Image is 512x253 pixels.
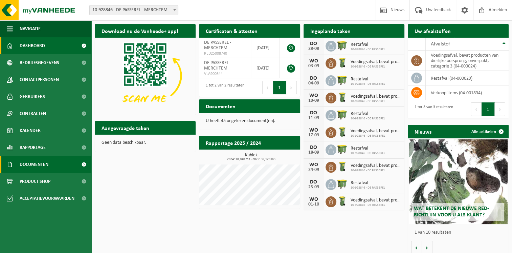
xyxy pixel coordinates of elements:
span: Navigatie [20,20,41,37]
span: Documenten [20,156,48,173]
td: [DATE] [251,38,280,58]
div: DO [307,110,320,116]
h3: Kubiek [202,153,300,161]
img: WB-0140-HPE-GN-50 [336,57,348,69]
span: Restafval [351,180,385,186]
div: 1 tot 3 van 3 resultaten [411,102,453,117]
div: 28-08 [307,46,320,51]
img: WB-0140-HPE-GN-50 [336,92,348,103]
div: 03-09 [307,64,320,69]
button: 1 [482,102,495,116]
span: 10-928846 - DE PASSEREL [351,134,401,138]
span: Rapportage [20,139,46,156]
div: 18-09 [307,150,320,155]
p: Geen data beschikbaar. [102,140,189,145]
div: WO [307,128,320,133]
div: 11-09 [307,116,320,120]
span: Restafval [351,146,385,151]
div: DO [307,179,320,185]
button: 1 [273,81,286,94]
span: 10-928846 - DE PASSEREL [351,82,385,86]
span: Restafval [351,77,385,82]
span: 10-928846 - DE PASSEREL - MERCHTEM [89,5,178,15]
span: Voedingsafval, bevat producten van dierlijke oorsprong, onverpakt, categorie 3 [351,163,401,169]
span: Voedingsafval, bevat producten van dierlijke oorsprong, onverpakt, categorie 3 [351,94,401,99]
span: Dashboard [20,37,45,54]
span: DE PASSEREL - MERCHTEM [204,40,231,51]
a: Alle artikelen [466,125,508,138]
div: WO [307,93,320,98]
div: 1 tot 2 van 2 resultaten [202,80,244,95]
span: 10-928846 - DE PASSEREL [351,203,401,207]
img: WB-0140-HPE-GN-50 [336,195,348,207]
div: WO [307,58,320,64]
span: Kalender [20,122,41,139]
span: Voedingsafval, bevat producten van dierlijke oorsprong, onverpakt, categorie 3 [351,198,401,203]
td: verkoop items (04-001834) [426,85,509,100]
h2: Download nu de Vanheede+ app! [95,24,185,37]
div: DO [307,76,320,81]
span: Product Shop [20,173,50,190]
span: 10-928846 - DE PASSEREL [351,99,401,103]
div: 25-09 [307,185,320,190]
img: WB-1100-HPE-GN-50 [336,143,348,155]
div: 10-09 [307,98,320,103]
h2: Nieuws [408,125,438,138]
span: DE PASSEREL - MERCHTEM [204,60,231,71]
p: U heeft 45 ongelezen document(en). [206,119,293,123]
span: Bedrijfsgegevens [20,54,59,71]
span: Contactpersonen [20,71,59,88]
td: voedingsafval, bevat producten van dierlijke oorsprong, onverpakt, categorie 3 (04-000024) [426,51,509,71]
h2: Ingeplande taken [304,24,357,37]
span: Contracten [20,105,46,122]
h2: Rapportage 2025 / 2024 [199,136,268,149]
span: 2024: 18,040 m3 - 2025: 39,120 m3 [202,158,300,161]
div: WO [307,162,320,168]
span: Restafval [351,42,385,47]
button: Previous [262,81,273,94]
div: WO [307,197,320,202]
span: 10-928846 - DE PASSEREL [351,117,385,121]
span: 10-928846 - DE PASSEREL [351,47,385,52]
span: Acceptatievoorwaarden [20,190,74,207]
span: Wat betekent de nieuwe RED-richtlijn voor u als klant? [414,206,489,218]
div: DO [307,145,320,150]
button: Next [286,81,297,94]
img: WB-0140-HPE-GN-50 [336,126,348,138]
span: Voedingsafval, bevat producten van dierlijke oorsprong, onverpakt, categorie 3 [351,59,401,65]
div: DO [307,41,320,46]
p: 1 van 10 resultaten [415,230,505,235]
span: VLA900544 [204,71,246,77]
span: 10-928846 - DE PASSEREL [351,169,401,173]
div: 24-09 [307,168,320,172]
h2: Certificaten & attesten [199,24,264,37]
h2: Aangevraagde taken [95,121,156,134]
span: Afvalstof [431,41,450,47]
span: Gebruikers [20,88,45,105]
span: 10-928846 - DE PASSEREL [351,151,385,155]
img: WB-1100-HPE-GN-50 [336,40,348,51]
div: 01-10 [307,202,320,207]
button: Next [495,102,505,116]
td: restafval (04-000029) [426,71,509,85]
span: RED25008740 [204,51,246,56]
span: Voedingsafval, bevat producten van dierlijke oorsprong, onverpakt, categorie 3 [351,129,401,134]
a: Wat betekent de nieuwe RED-richtlijn voor u als klant? [409,139,508,224]
img: WB-0140-HPE-GN-50 [336,161,348,172]
div: 17-09 [307,133,320,138]
h2: Uw afvalstoffen [408,24,458,37]
a: Bekijk rapportage [250,149,299,163]
span: 10-928846 - DE PASSEREL [351,186,385,190]
td: [DATE] [251,58,280,78]
img: WB-1100-HPE-GN-50 [336,178,348,190]
h2: Documenten [199,99,242,113]
div: 04-09 [307,81,320,86]
span: Restafval [351,111,385,117]
span: 10-928846 - DE PASSEREL [351,65,401,69]
span: 10-928846 - DE PASSEREL - MERCHTEM [90,5,178,15]
button: Previous [471,102,482,116]
img: WB-1100-HPE-GN-50 [336,109,348,120]
img: WB-1100-HPE-GN-50 [336,74,348,86]
img: Download de VHEPlus App [95,38,196,114]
